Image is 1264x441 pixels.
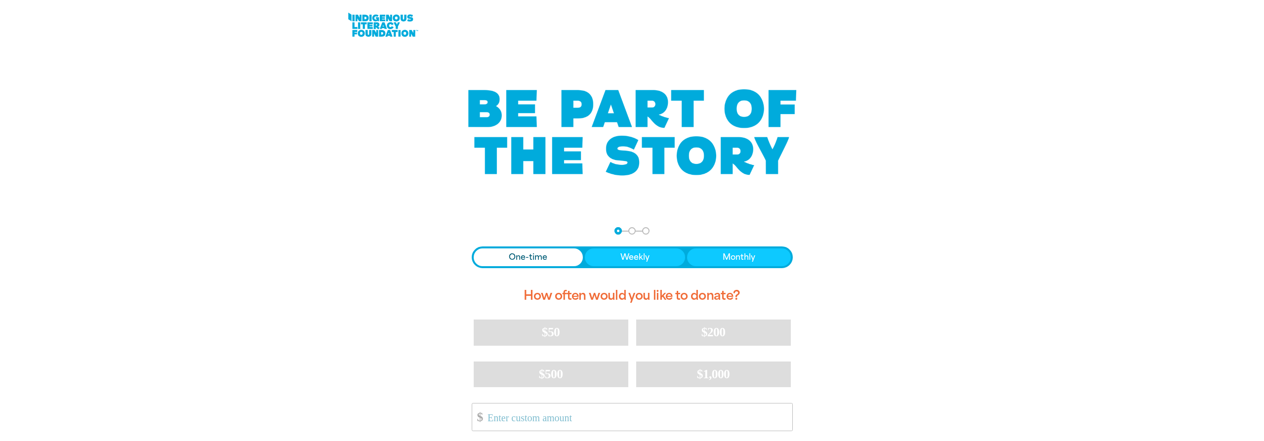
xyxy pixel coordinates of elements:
div: Donation frequency [472,246,793,268]
button: Monthly [687,248,791,266]
button: $500 [474,361,628,387]
span: $1,000 [697,367,730,381]
button: $1,000 [636,361,791,387]
h2: How often would you like to donate? [472,280,793,312]
button: One-time [474,248,583,266]
span: $200 [701,325,726,339]
span: Monthly [723,251,755,263]
button: $50 [474,320,628,345]
button: Navigate to step 2 of 3 to enter your details [628,227,636,235]
button: Weekly [585,248,685,266]
button: Navigate to step 3 of 3 to enter your payment details [642,227,650,235]
span: One-time [509,251,547,263]
span: Weekly [620,251,650,263]
button: $200 [636,320,791,345]
span: $500 [539,367,563,381]
span: $50 [542,325,560,339]
span: $ [472,406,483,428]
input: Enter custom amount [481,403,792,431]
img: Be part of the story [459,70,805,196]
button: Navigate to step 1 of 3 to enter your donation amount [614,227,622,235]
